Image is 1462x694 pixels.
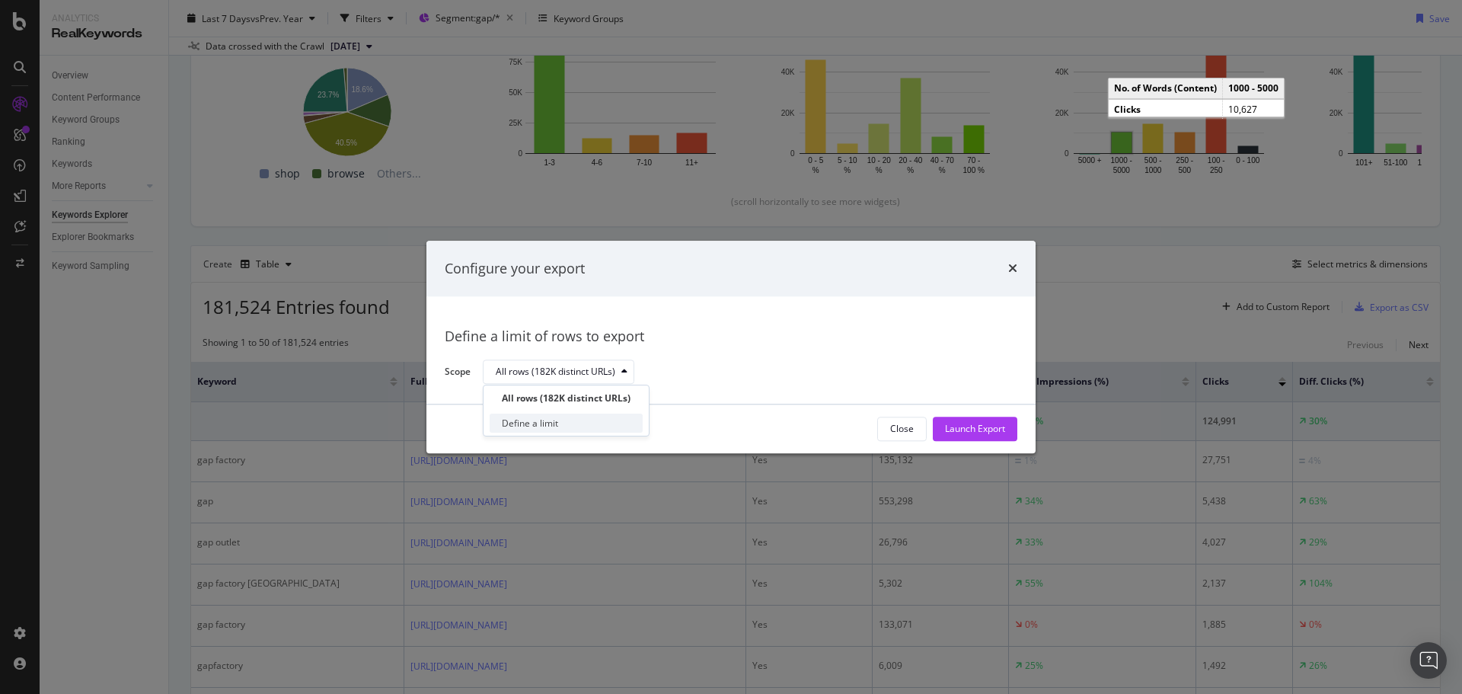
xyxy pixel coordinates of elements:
[502,417,558,430] div: Define a limit
[1008,259,1017,279] div: times
[502,392,630,405] div: All rows (182K distinct URLs)
[890,423,914,436] div: Close
[496,368,615,377] div: All rows (182K distinct URLs)
[933,417,1017,441] button: Launch Export
[1410,642,1447,679] div: Open Intercom Messenger
[445,328,1017,347] div: Define a limit of rows to export
[483,360,634,385] button: All rows (182K distinct URLs)
[445,259,585,279] div: Configure your export
[426,241,1036,453] div: modal
[945,423,1005,436] div: Launch Export
[877,417,927,441] button: Close
[445,365,471,382] label: Scope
